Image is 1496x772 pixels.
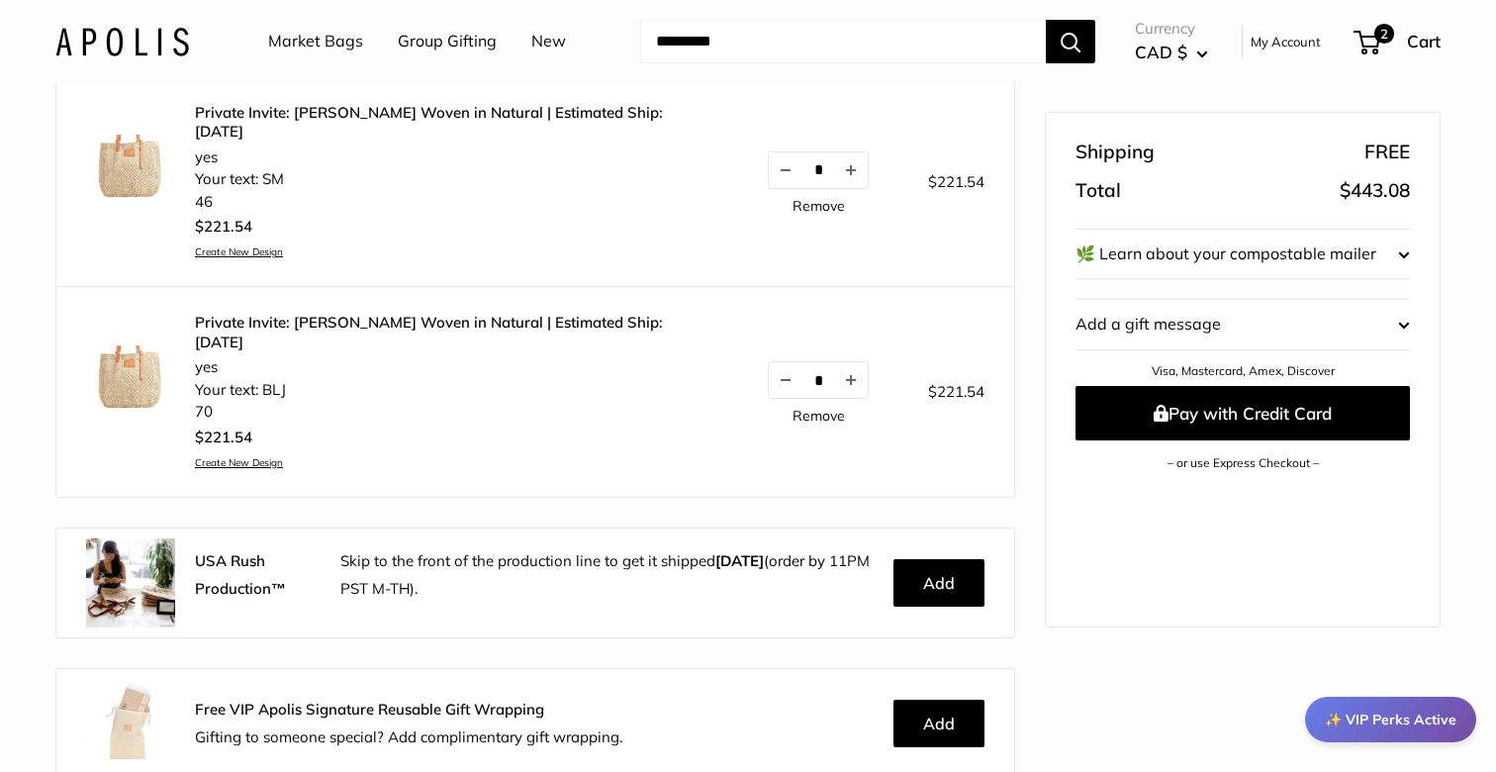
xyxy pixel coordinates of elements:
[531,27,566,56] a: New
[1075,135,1155,170] span: Shipping
[793,199,845,213] a: Remove
[195,168,708,191] li: Your text: SM
[195,456,708,469] a: Create New Design
[340,547,879,603] p: Skip to the front of the production line to get it shipped (order by 11PM PST M-TH).
[195,191,708,214] li: 46
[1075,301,1410,350] button: Add a gift message
[1075,173,1121,209] span: Total
[834,152,868,188] button: Increase quantity by 1
[769,362,802,398] button: Decrease quantity by 1
[195,401,708,424] li: 70
[1251,30,1321,53] a: My Account
[195,146,708,169] li: yes
[1374,24,1394,44] span: 2
[1305,697,1476,742] div: ✨ VIP Perks Active
[195,245,708,258] a: Create New Design
[1135,15,1208,43] span: Currency
[195,700,544,719] strong: Free VIP Apolis Signature Reusable Gift Wrapping
[195,424,252,451] span: $221.54
[195,356,708,379] li: yes
[1135,37,1208,68] button: CAD $
[86,679,175,768] img: Apolis_GiftWrapping_5_90x_2x.jpg
[928,172,984,191] span: $221.54
[793,409,845,423] a: Remove
[893,700,984,747] button: Add
[55,27,189,55] img: Apolis
[195,103,708,142] a: Private Invite: [PERSON_NAME] Woven in Natural | Estimated Ship: [DATE]
[769,152,802,188] button: Decrease quantity by 1
[1135,42,1187,62] span: CAD $
[195,727,622,746] span: Gifting to someone special? Add complimentary gift wrapping.
[1075,504,1410,557] iframe: PayPal-paypal
[195,313,708,351] a: Private Invite: [PERSON_NAME] Woven in Natural | Estimated Ship: [DATE]
[893,559,984,607] button: Add
[1152,364,1335,379] a: Visa, Mastercard, Amex, Discover
[1364,135,1410,170] span: FREE
[715,551,764,570] b: [DATE]
[1168,455,1319,470] a: – or use Express Checkout –
[640,20,1046,63] input: Search...
[928,382,984,401] span: $221.54
[1075,386,1410,440] button: Pay with Credit Card
[802,161,834,178] input: Quantity
[86,538,175,627] img: rush.jpg
[195,379,708,402] li: Your text: BLJ
[268,27,363,56] a: Market Bags
[398,27,497,56] a: Group Gifting
[834,362,868,398] button: Increase quantity by 1
[1340,173,1410,209] span: $443.08
[195,213,252,241] span: $221.54
[1046,20,1095,63] button: Search
[1407,31,1441,51] span: Cart
[1356,26,1441,57] a: 2 Cart
[195,551,286,598] strong: USA Rush Production™
[802,372,834,389] input: Quantity
[1075,230,1410,279] button: 🌿 Learn about your compostable mailer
